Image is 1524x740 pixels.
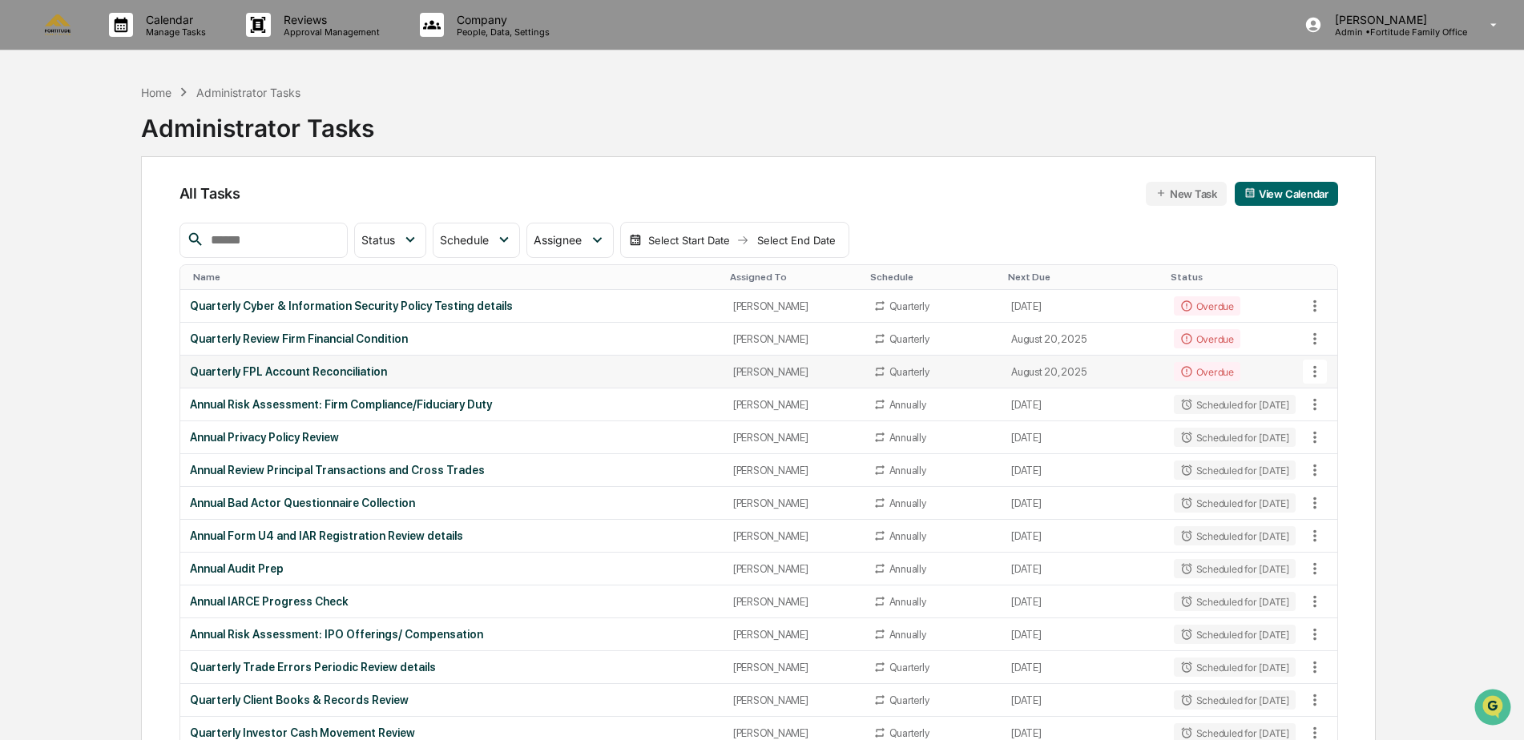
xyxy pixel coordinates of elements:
[190,300,714,312] div: Quarterly Cyber & Information Security Policy Testing details
[190,595,714,608] div: Annual IARCE Progress Check
[16,123,45,151] img: 1746055101610-c473b297-6a78-478c-a979-82029cc54cd1
[54,123,263,139] div: Start new chat
[1002,585,1163,618] td: [DATE]
[16,203,29,216] div: 🖐️
[1174,460,1296,480] div: Scheduled for [DATE]
[733,596,854,608] div: [PERSON_NAME]
[133,13,214,26] p: Calendar
[32,232,101,248] span: Data Lookup
[190,562,714,575] div: Annual Audit Prep
[534,233,582,247] span: Assignee
[1174,559,1296,578] div: Scheduled for [DATE]
[1174,428,1296,447] div: Scheduled for [DATE]
[645,234,733,247] div: Select Start Date
[190,694,714,706] div: Quarterly Client Books & Records Review
[1002,388,1163,421] td: [DATE]
[889,662,929,674] div: Quarterly
[733,432,854,444] div: [PERSON_NAME]
[190,529,714,542] div: Annual Form U4 and IAR Registration Review details
[1002,290,1163,323] td: [DATE]
[733,366,854,378] div: [PERSON_NAME]
[440,233,489,247] span: Schedule
[190,464,714,477] div: Annual Review Principal Transactions and Cross Trades
[190,398,714,411] div: Annual Risk Assessment: Firm Compliance/Fiduciary Duty
[1174,592,1296,611] div: Scheduled for [DATE]
[733,662,854,674] div: [PERSON_NAME]
[1002,487,1163,520] td: [DATE]
[1174,329,1240,348] div: Overdue
[1002,618,1163,651] td: [DATE]
[113,271,194,284] a: Powered byPylon
[1171,271,1299,283] div: Toggle SortBy
[629,234,642,247] img: calendar
[190,628,714,641] div: Annual Risk Assessment: IPO Offerings/ Compensation
[889,629,926,641] div: Annually
[733,300,854,312] div: [PERSON_NAME]
[159,271,194,284] span: Pylon
[1235,182,1338,206] button: View Calendar
[1322,13,1467,26] p: [PERSON_NAME]
[733,563,854,575] div: [PERSON_NAME]
[889,366,929,378] div: Quarterly
[190,431,714,444] div: Annual Privacy Policy Review
[271,13,388,26] p: Reviews
[1008,271,1157,283] div: Toggle SortBy
[190,726,714,739] div: Quarterly Investor Cash Movement Review
[889,596,926,608] div: Annually
[889,563,926,575] div: Annually
[1174,526,1296,545] div: Scheduled for [DATE]
[141,101,374,143] div: Administrator Tasks
[1002,356,1163,388] td: August 20, 2025
[1174,625,1296,644] div: Scheduled for [DATE]
[1322,26,1467,38] p: Admin • Fortitude Family Office
[54,139,203,151] div: We're available if you need us!
[32,202,103,218] span: Preclearance
[733,694,854,706] div: [PERSON_NAME]
[889,530,926,542] div: Annually
[736,234,749,247] img: arrow right
[196,86,300,99] div: Administrator Tasks
[133,26,214,38] p: Manage Tasks
[889,465,926,477] div: Annually
[733,727,854,739] div: [PERSON_NAME]
[132,202,199,218] span: Attestations
[42,73,264,90] input: Clear
[444,26,558,38] p: People, Data, Settings
[1146,182,1227,206] button: New Task
[752,234,841,247] div: Select End Date
[10,226,107,255] a: 🔎Data Lookup
[1002,684,1163,717] td: [DATE]
[444,13,558,26] p: Company
[1002,421,1163,454] td: [DATE]
[38,14,77,34] img: logo
[190,497,714,509] div: Annual Bad Actor Questionnaire Collection
[190,332,714,345] div: Quarterly Review Firm Financial Condition
[193,271,717,283] div: Toggle SortBy
[16,34,292,59] p: How can we help?
[190,365,714,378] div: Quarterly FPL Account Reconciliation
[733,629,854,641] div: [PERSON_NAME]
[733,497,854,509] div: [PERSON_NAME]
[733,333,854,345] div: [PERSON_NAME]
[1174,296,1240,316] div: Overdue
[1174,690,1296,710] div: Scheduled for [DATE]
[16,234,29,247] div: 🔎
[272,127,292,147] button: Start new chat
[733,465,854,477] div: [PERSON_NAME]
[889,399,926,411] div: Annually
[730,271,857,283] div: Toggle SortBy
[733,399,854,411] div: [PERSON_NAME]
[1174,658,1296,677] div: Scheduled for [DATE]
[141,86,171,99] div: Home
[1244,187,1256,199] img: calendar
[889,333,929,345] div: Quarterly
[1174,395,1296,414] div: Scheduled for [DATE]
[1305,271,1337,283] div: Toggle SortBy
[889,694,929,706] div: Quarterly
[179,185,240,202] span: All Tasks
[889,497,926,509] div: Annually
[733,530,854,542] div: [PERSON_NAME]
[190,661,714,674] div: Quarterly Trade Errors Periodic Review details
